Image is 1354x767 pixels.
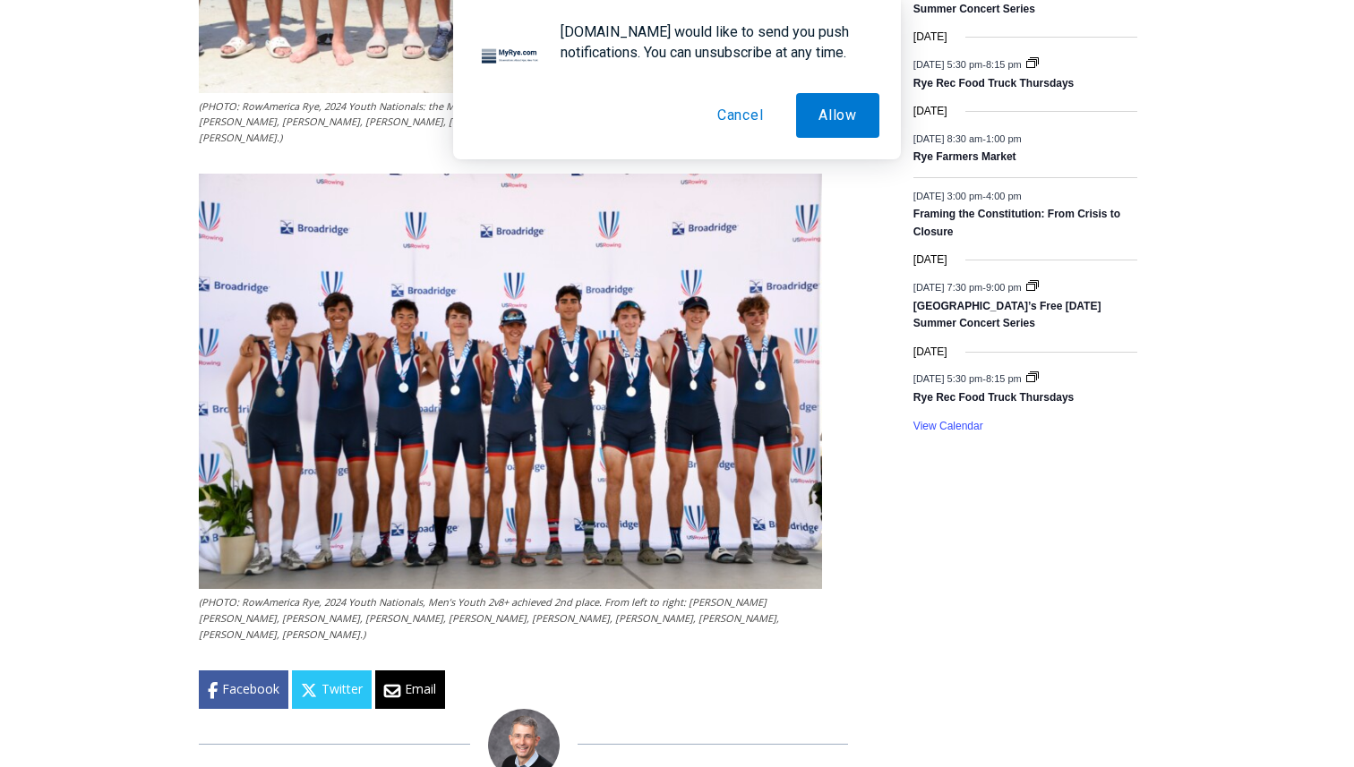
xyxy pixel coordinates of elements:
div: [DOMAIN_NAME] would like to send you push notifications. You can unsubscribe at any time. [546,21,879,63]
button: Allow [796,93,879,138]
div: / [200,151,204,169]
span: 4:00 pm [986,190,1022,200]
time: - [913,281,1024,292]
span: 8:15 pm [986,373,1022,384]
h4: [PERSON_NAME] Read Sanctuary Fall Fest: [DATE] [14,180,229,221]
div: 6 [209,151,217,169]
div: Co-sponsored by Westchester County Parks [187,53,250,147]
img: s_800_29ca6ca9-f6cc-433c-a631-14f6620ca39b.jpeg [1,1,178,178]
a: Facebook [199,670,288,708]
a: View Calendar [913,420,983,433]
a: Rye Rec Food Truck Thursdays [913,391,1074,405]
div: "At the 10am stand-up meeting, each intern gets a chance to take [PERSON_NAME] and the other inte... [452,1,846,174]
img: (PHOTO: RowAmerica Rye, 2024 Youth Nationals, Men's Youth 2v8+ achieved 2nd place. From left to r... [199,174,822,589]
time: [DATE] [913,251,947,268]
span: [DATE] 5:30 pm [913,373,982,384]
a: Email [375,670,445,708]
time: [DATE] [913,344,947,361]
button: Cancel [695,93,786,138]
img: notification icon [475,21,546,93]
span: [DATE] 3:00 pm [913,190,982,200]
figcaption: (PHOTO: RowAmerica Rye, 2024 Youth Nationals, Men’s Youth 2v8+ achieved 2nd place. From left to r... [199,594,822,642]
a: [GEOGRAPHIC_DATA]’s Free [DATE] Summer Concert Series [913,300,1101,331]
span: Intern @ [DOMAIN_NAME] [468,178,830,218]
span: [DATE] 7:30 pm [913,281,982,292]
time: - [913,190,1022,200]
a: Twitter [292,670,372,708]
a: [PERSON_NAME] Read Sanctuary Fall Fest: [DATE] [1,178,259,223]
a: Intern @ [DOMAIN_NAME] [431,174,868,223]
span: 9:00 pm [986,281,1022,292]
a: Framing the Constitution: From Crisis to Closure [913,208,1120,239]
div: 1 [187,151,195,169]
time: - [913,373,1024,384]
